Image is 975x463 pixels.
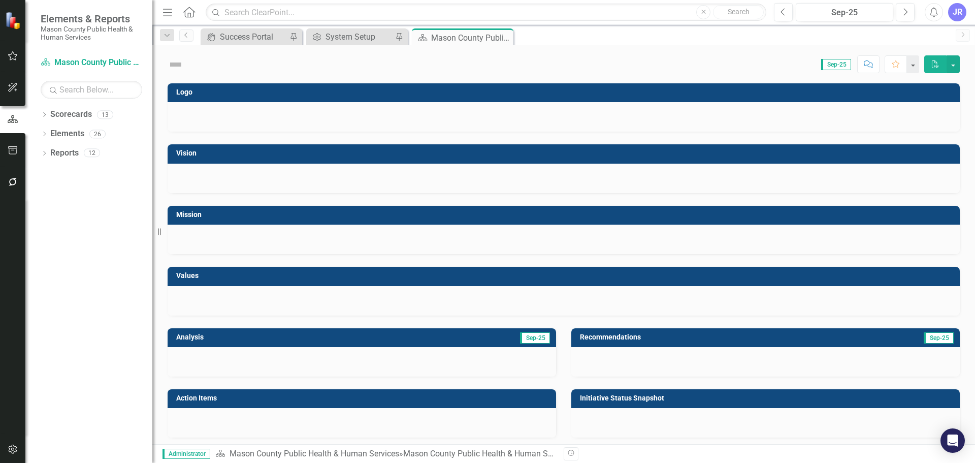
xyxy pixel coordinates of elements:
div: 26 [89,130,106,138]
h3: Initiative Status Snapshot [580,394,955,402]
a: Success Portal [203,30,287,43]
h3: Mission [176,211,955,219]
span: Sep-25 [821,59,851,70]
div: 13 [97,110,113,119]
small: Mason County Public Health & Human Services [41,25,142,42]
span: Sep-25 [520,332,550,344]
span: Sep-25 [924,332,954,344]
h3: Analysis [176,333,352,341]
div: System Setup [326,30,393,43]
div: Mason County Public Health & Human Services Landing Page [403,449,625,458]
h3: Action Items [176,394,551,402]
a: System Setup [309,30,393,43]
button: JR [948,3,966,21]
div: Sep-25 [799,7,890,19]
span: Search [728,8,750,16]
button: Sep-25 [796,3,893,21]
div: Open Intercom Messenger [940,428,965,453]
h3: Vision [176,149,955,157]
span: Administrator [162,449,210,459]
a: Scorecards [50,109,92,120]
span: Elements & Reports [41,13,142,25]
a: Mason County Public Health & Human Services [230,449,399,458]
a: Reports [50,147,79,159]
h3: Recommendations [580,333,828,341]
div: » [215,448,556,460]
div: Mason County Public Health & Human Services Landing Page [431,32,511,44]
a: Mason County Public Health & Human Services [41,57,142,69]
input: Search ClearPoint... [206,4,766,21]
img: ClearPoint Strategy [5,11,23,29]
h3: Logo [176,88,955,96]
button: Search [713,5,764,19]
a: Elements [50,128,84,140]
img: Not Defined [168,56,184,73]
h3: Values [176,272,955,280]
div: Success Portal [220,30,287,43]
div: 12 [84,149,100,158]
input: Search Below... [41,81,142,99]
